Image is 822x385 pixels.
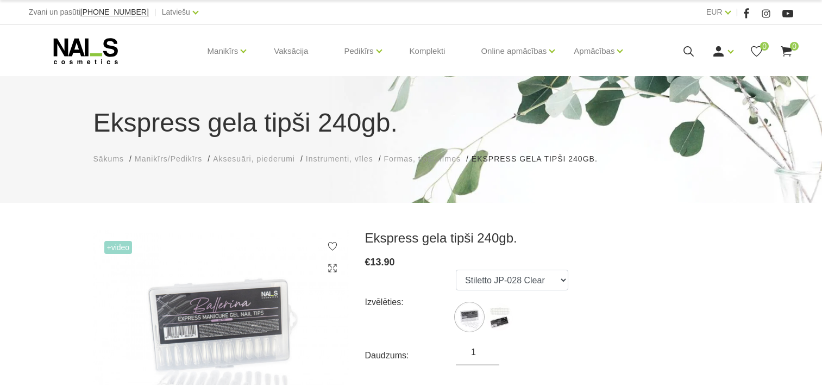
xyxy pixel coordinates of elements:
div: Daudzums: [365,347,456,364]
a: Sākums [93,153,124,165]
img: ... [456,303,483,331]
a: Instrumenti, vīles [306,153,373,165]
span: 0 [790,42,799,51]
h3: Ekspress gela tipši 240gb. [365,230,729,246]
a: Aksesuāri, piederumi [213,153,295,165]
a: Latviešu [162,5,190,18]
a: Vaksācija [265,25,317,77]
span: | [736,5,738,19]
a: Komplekti [401,25,454,77]
a: Pedikīrs [344,29,373,73]
a: Manikīrs/Pedikīrs [135,153,202,165]
a: 0 [750,45,763,58]
a: Apmācības [574,29,614,73]
div: Izvēlēties: [365,294,456,311]
h1: Ekspress gela tipši 240gb. [93,103,729,142]
span: Aksesuāri, piederumi [213,154,295,163]
span: Manikīrs/Pedikīrs [135,154,202,163]
a: Online apmācības [481,29,547,73]
span: Instrumenti, vīles [306,154,373,163]
a: [PHONE_NUMBER] [80,8,149,16]
span: € [365,257,371,268]
li: Ekspress gela tipši 240gb. [472,153,608,165]
span: +Video [104,241,133,254]
span: Formas, tipši, līmes [384,154,461,163]
div: Zvani un pasūti [29,5,149,19]
a: Manikīrs [208,29,239,73]
span: 0 [760,42,769,51]
span: Sākums [93,154,124,163]
img: ... [486,303,513,331]
a: 0 [780,45,793,58]
span: | [154,5,156,19]
a: Formas, tipši, līmes [384,153,461,165]
a: EUR [706,5,723,18]
span: 13.90 [371,257,395,268]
